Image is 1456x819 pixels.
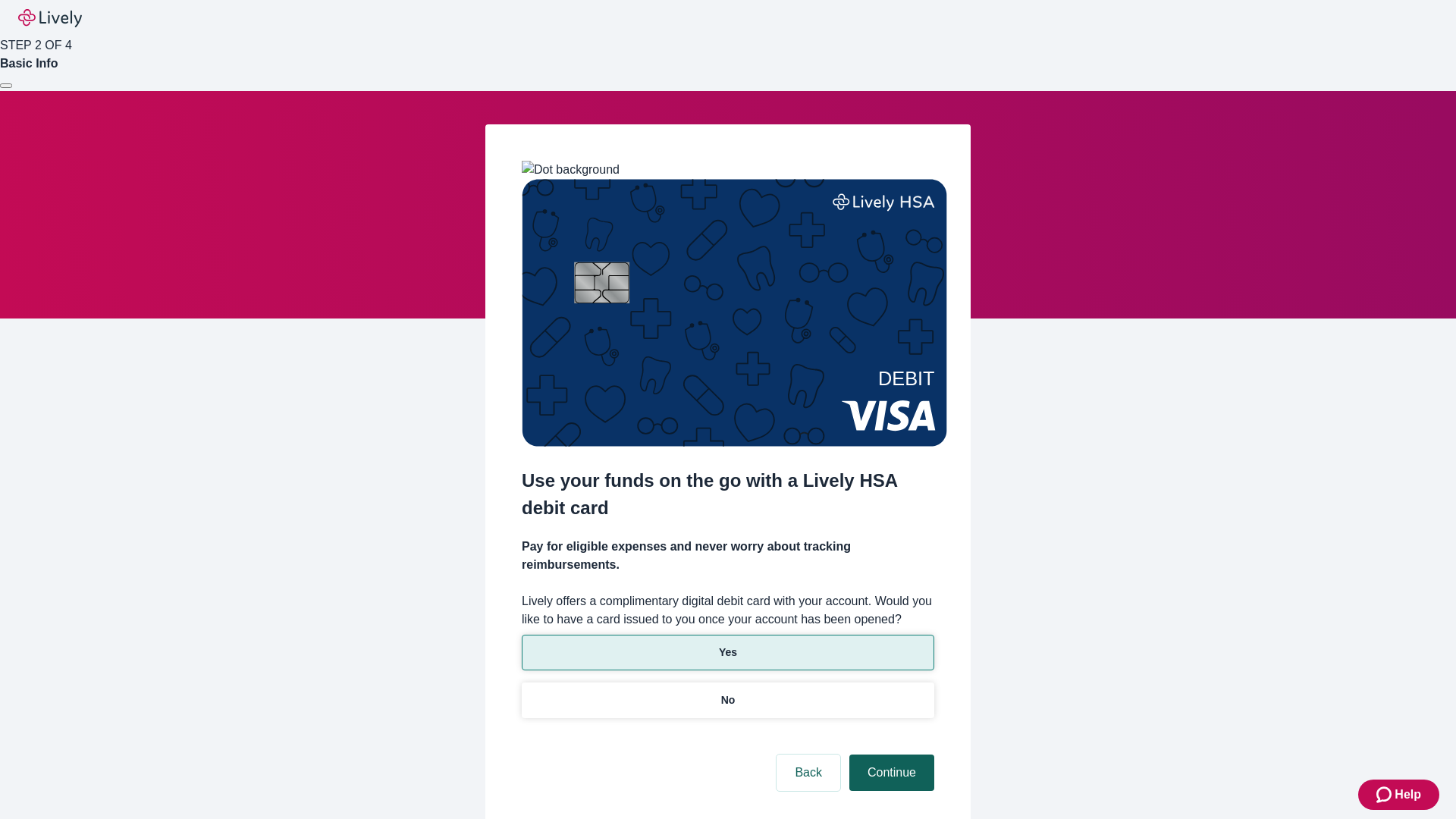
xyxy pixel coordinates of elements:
[522,635,934,670] button: Yes
[1358,780,1439,810] button: Zendesk support iconHelp
[522,179,947,447] img: Debit card
[777,755,840,791] button: Back
[522,538,934,574] h4: Pay for eligible expenses and never worry about tracking reimbursements.
[719,645,737,661] p: Yes
[522,682,934,718] button: No
[721,692,736,708] p: No
[522,161,620,179] img: Dot background
[18,9,82,27] img: Lively
[1376,786,1395,804] svg: Zendesk support icon
[849,755,934,791] button: Continue
[1395,786,1421,804] span: Help
[522,467,934,522] h2: Use your funds on the go with a Lively HSA debit card
[522,592,934,629] label: Lively offers a complimentary digital debit card with your account. Would you like to have a card...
